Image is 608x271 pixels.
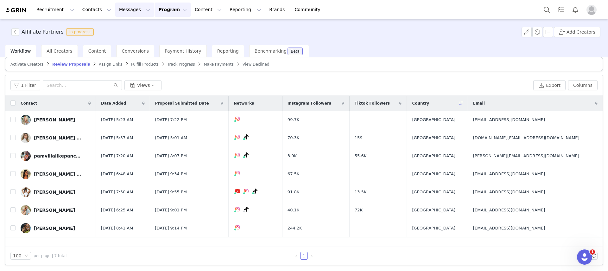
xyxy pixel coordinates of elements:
[21,169,31,179] img: 8246c703-a79f-483a-a067-146def483bf3--s.jpg
[473,171,545,177] span: [EMAIL_ADDRESS][DOMAIN_NAME]
[217,48,239,54] span: Reporting
[301,252,307,259] a: 1
[412,153,455,159] span: [GEOGRAPHIC_DATA]
[114,83,118,87] i: icon: search
[34,117,75,122] div: [PERSON_NAME]
[540,3,554,17] button: Search
[235,152,240,158] img: instagram.svg
[34,153,81,158] div: pamvillalikepancho
[155,171,187,177] span: [DATE] 9:34 PM
[131,62,159,67] span: Fulfill Products
[79,3,115,17] button: Contacts
[308,252,315,260] li: Next Page
[235,134,240,139] img: instagram.svg
[355,207,363,213] span: 72K
[235,225,240,230] img: instagram.svg
[21,223,31,233] img: 2341651e-44df-4d4d-97fe-d7d9009ebaef.jpg
[5,7,27,13] img: grin logo
[22,28,64,36] h3: Affiliate Partners
[11,28,96,36] span: [object Object]
[165,48,201,54] span: Payment History
[265,3,290,17] a: Brands
[21,223,91,233] a: [PERSON_NAME]
[34,226,75,231] div: [PERSON_NAME]
[43,80,122,90] input: Search...
[34,208,75,213] div: [PERSON_NAME]
[473,117,545,123] span: [EMAIL_ADDRESS][DOMAIN_NAME]
[288,100,331,106] span: Instagram Followers
[204,62,233,67] span: Make Payments
[155,189,187,195] span: [DATE] 9:55 PM
[21,205,91,215] a: [PERSON_NAME]
[34,253,66,259] span: per page | 7 total
[115,3,154,17] button: Messages
[101,207,133,213] span: [DATE] 6:25 AM
[101,171,133,177] span: [DATE] 6:48 AM
[473,153,579,159] span: [PERSON_NAME][EMAIL_ADDRESS][DOMAIN_NAME]
[412,171,455,177] span: [GEOGRAPHIC_DATA]
[47,48,72,54] span: All Creators
[21,115,91,125] a: [PERSON_NAME]
[412,207,455,213] span: [GEOGRAPHIC_DATA]
[34,190,75,195] div: [PERSON_NAME]
[101,117,133,123] span: [DATE] 5:23 AM
[21,100,37,106] span: Contact
[533,80,566,90] button: Export
[568,80,598,90] button: Columns
[355,189,366,195] span: 13.5K
[124,80,161,90] button: Views
[21,187,31,197] img: c050cfb7-9484-4233-8d92-8765aa23a267.jpg
[235,207,240,212] img: instagram.svg
[288,117,299,123] span: 99.7K
[155,225,187,231] span: [DATE] 9:14 PM
[412,100,429,106] span: Country
[583,5,603,15] button: Profile
[586,5,597,15] img: placeholder-profile.jpg
[52,62,90,67] span: Review Proposals
[412,189,455,195] span: [GEOGRAPHIC_DATA]
[235,116,240,121] img: instagram.svg
[288,207,299,213] span: 40.1K
[21,115,31,125] img: 4a55e542-1dae-468d-bc76-1db6e09b50b1.jpg
[412,117,455,123] span: [GEOGRAPHIC_DATA]
[101,153,133,159] span: [DATE] 7:20 AM
[21,205,31,215] img: da2ad97b-412f-4750-97d7-94bba37e6608.jpg
[288,171,299,177] span: 67.5K
[293,252,300,260] li: Previous Page
[244,189,249,194] img: instagram.svg
[10,62,43,67] span: Activate Creators
[24,254,28,258] i: icon: down
[34,171,81,177] div: [PERSON_NAME] 🕊️
[577,249,592,265] iframe: Intercom live chat
[412,135,455,141] span: [GEOGRAPHIC_DATA]
[234,100,254,106] span: Networks
[101,225,133,231] span: [DATE] 8:41 AM
[33,3,78,17] button: Recruitment
[101,189,133,195] span: [DATE] 7:50 AM
[288,225,302,231] span: 244.2K
[291,3,327,17] a: Community
[473,135,579,141] span: [DOMAIN_NAME][EMAIL_ADDRESS][DOMAIN_NAME]
[155,100,209,106] span: Proposal Submitted Date
[21,133,31,143] img: e2ebdef7-8ba9-48af-b3d2-e85468933e49.jpg
[300,252,308,260] li: 1
[34,135,81,140] div: [PERSON_NAME] | Faith | Clean Beauty | Former Model
[355,135,363,141] span: 159
[255,48,287,54] span: Benchmarking
[291,49,300,53] div: Beta
[235,171,240,176] img: instagram.svg
[21,187,91,197] a: [PERSON_NAME]
[554,3,568,17] a: Tasks
[191,3,225,17] button: Content
[122,48,149,54] span: Conversions
[355,100,390,106] span: Tiktok Followers
[21,169,91,179] a: [PERSON_NAME] 🕊️
[13,252,22,259] div: 100
[288,189,299,195] span: 91.8K
[168,62,195,67] span: Track Progress
[155,153,187,159] span: [DATE] 8:07 PM
[10,80,40,90] button: 1 Filter
[155,135,187,141] span: [DATE] 5:01 AM
[66,28,94,36] span: In progress
[101,100,126,106] span: Date Added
